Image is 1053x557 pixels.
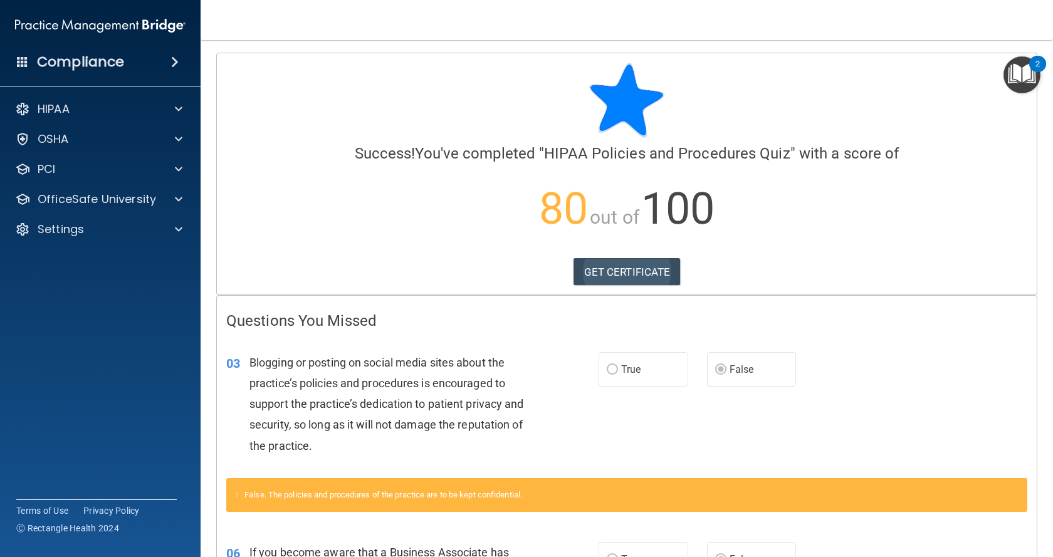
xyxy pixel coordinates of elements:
p: OfficeSafe University [38,192,156,207]
a: OfficeSafe University [15,192,182,207]
h4: Compliance [37,53,124,71]
p: OSHA [38,132,69,147]
button: Open Resource Center, 2 new notifications [1003,56,1040,93]
span: Blogging or posting on social media sites about the practice’s policies and procedures is encoura... [249,356,524,452]
a: PCI [15,162,182,177]
span: HIPAA Policies and Procedures Quiz [544,145,790,162]
input: False [715,365,726,375]
span: False [730,363,754,375]
span: True [621,363,641,375]
p: Settings [38,222,84,237]
a: Privacy Policy [83,504,140,517]
p: PCI [38,162,55,177]
span: 100 [641,183,715,234]
span: Ⓒ Rectangle Health 2024 [16,522,119,534]
span: False. The policies and procedures of the practice are to be kept confidential. [244,490,522,499]
a: HIPAA [15,102,182,117]
a: Terms of Use [16,504,68,517]
h4: You've completed " " with a score of [226,145,1027,162]
img: blue-star-rounded.9d042014.png [589,63,664,138]
span: out of [590,206,639,228]
span: Success! [355,145,416,162]
img: PMB logo [15,13,186,38]
a: OSHA [15,132,182,147]
h4: Questions You Missed [226,313,1027,329]
a: GET CERTIFICATE [574,258,681,286]
span: 03 [226,356,240,371]
div: 2 [1035,64,1040,80]
input: True [607,365,618,375]
p: HIPAA [38,102,70,117]
a: Settings [15,222,182,237]
span: 80 [539,183,588,234]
